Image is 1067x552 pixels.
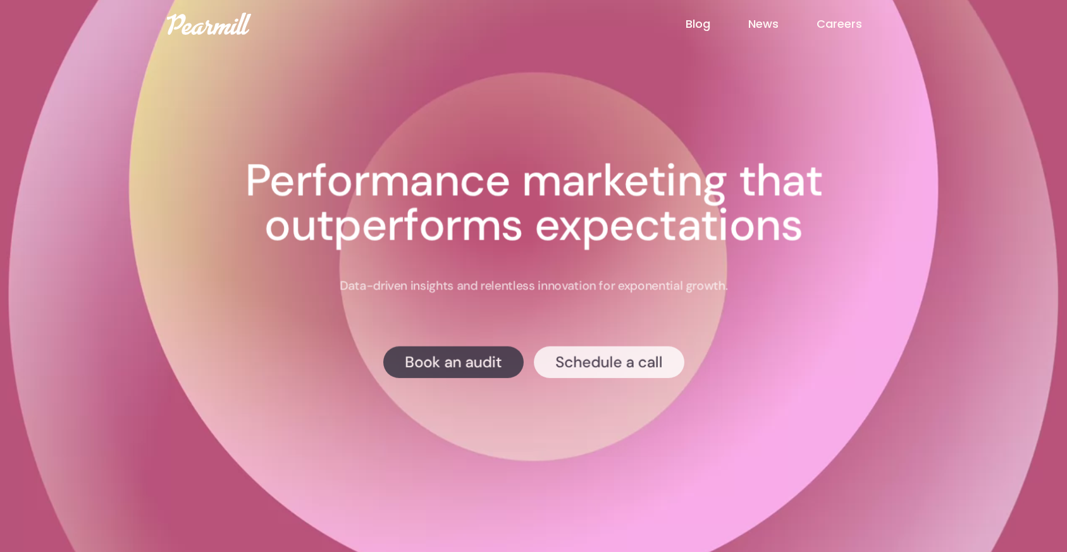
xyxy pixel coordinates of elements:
[167,13,251,35] img: Pearmill logo
[748,16,817,32] a: News
[817,16,900,32] a: Careers
[686,16,748,32] a: Blog
[534,346,684,377] a: Schedule a call
[383,346,523,377] a: Book an audit
[340,278,727,294] p: Data-driven insights and relentless innovation for exponential growth.
[177,159,889,248] h1: Performance marketing that outperforms expectations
